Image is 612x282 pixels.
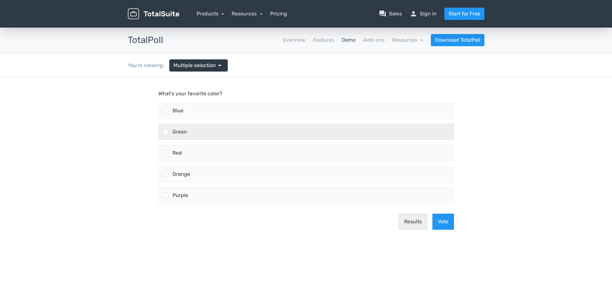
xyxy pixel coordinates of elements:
a: personSign in [410,10,437,18]
a: Download TotalPoll [431,34,484,46]
span: arrow_drop_down [216,62,224,69]
a: Features [313,36,334,44]
div: You're viewing: [128,62,169,69]
a: Pricing [270,10,287,18]
a: Products [197,11,224,17]
a: Add-ons [363,36,385,44]
img: TotalSuite for WordPress [128,8,179,20]
h3: TotalPoll [128,35,163,45]
a: Resources [232,11,262,17]
a: Resources [392,37,423,43]
span: Blue [173,30,183,37]
a: Start for Free [444,8,484,20]
span: question_answer [379,10,386,18]
button: Vote [432,137,454,153]
span: Purple [173,115,188,121]
span: Orange [173,94,190,100]
a: Overview [283,36,305,44]
button: Results [399,137,427,153]
span: Red [173,73,182,79]
a: Multiple selection arrow_drop_down [169,59,228,72]
a: Demo [342,36,356,44]
span: Green [173,52,187,58]
p: What's your favorite color? [158,13,454,21]
span: person [410,10,417,18]
a: question_answerSales [379,10,402,18]
span: Multiple selection [173,62,216,69]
